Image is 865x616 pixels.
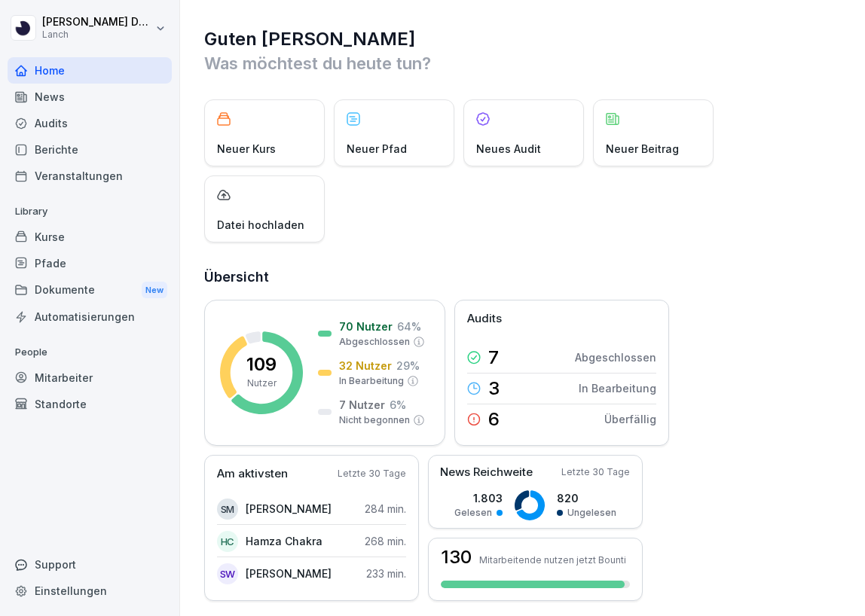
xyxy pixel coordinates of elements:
p: [PERSON_NAME] Düttmann [42,16,152,29]
p: People [8,340,172,364]
p: 7 [488,349,499,367]
h3: 130 [441,548,472,566]
p: Neues Audit [476,141,541,157]
a: Berichte [8,136,172,163]
p: [PERSON_NAME] [246,501,332,517]
p: 29 % [396,358,420,374]
p: 3 [488,380,500,398]
div: SM [217,499,238,520]
a: Einstellungen [8,578,172,604]
p: 109 [246,355,277,374]
p: In Bearbeitung [339,374,404,388]
div: SW [217,563,238,584]
p: Am aktivsten [217,465,288,483]
p: Datei hochladen [217,217,304,233]
p: Überfällig [604,411,656,427]
div: Support [8,551,172,578]
p: Was möchtest du heute tun? [204,51,842,75]
p: Mitarbeitende nutzen jetzt Bounti [479,554,626,566]
p: Neuer Pfad [347,141,407,157]
p: 70 Nutzer [339,319,393,334]
p: 64 % [397,319,421,334]
p: 284 min. [365,501,406,517]
a: Audits [8,110,172,136]
a: News [8,84,172,110]
p: 6 [488,410,500,428]
div: HC [217,531,238,552]
p: Letzte 30 Tage [338,467,406,480]
a: Pfade [8,250,172,276]
h2: Übersicht [204,267,842,288]
p: In Bearbeitung [579,380,656,396]
p: Abgeschlossen [575,349,656,365]
a: Mitarbeiter [8,364,172,391]
p: 7 Nutzer [339,397,385,413]
p: 268 min. [365,533,406,549]
h1: Guten [PERSON_NAME] [204,27,842,51]
a: Automatisierungen [8,303,172,330]
p: Audits [467,310,502,328]
p: Neuer Kurs [217,141,276,157]
p: [PERSON_NAME] [246,566,332,581]
p: Library [8,200,172,224]
p: News Reichweite [440,464,533,481]
p: 6 % [390,397,406,413]
p: Letzte 30 Tage [561,465,630,479]
p: Nutzer [247,377,277,390]
p: Gelesen [454,506,492,520]
a: DokumenteNew [8,276,172,304]
p: Hamza Chakra [246,533,322,549]
a: Standorte [8,391,172,417]
p: Abgeschlossen [339,335,410,349]
p: Lanch [42,29,152,40]
div: New [142,282,167,299]
a: Veranstaltungen [8,163,172,189]
a: Kurse [8,224,172,250]
p: Ungelesen [567,506,616,520]
a: Home [8,57,172,84]
p: Nicht begonnen [339,413,410,427]
div: Dokumente [8,276,172,304]
p: 32 Nutzer [339,358,392,374]
p: 820 [557,490,616,506]
p: Neuer Beitrag [606,141,679,157]
p: 1.803 [454,490,503,506]
p: 233 min. [366,566,406,581]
